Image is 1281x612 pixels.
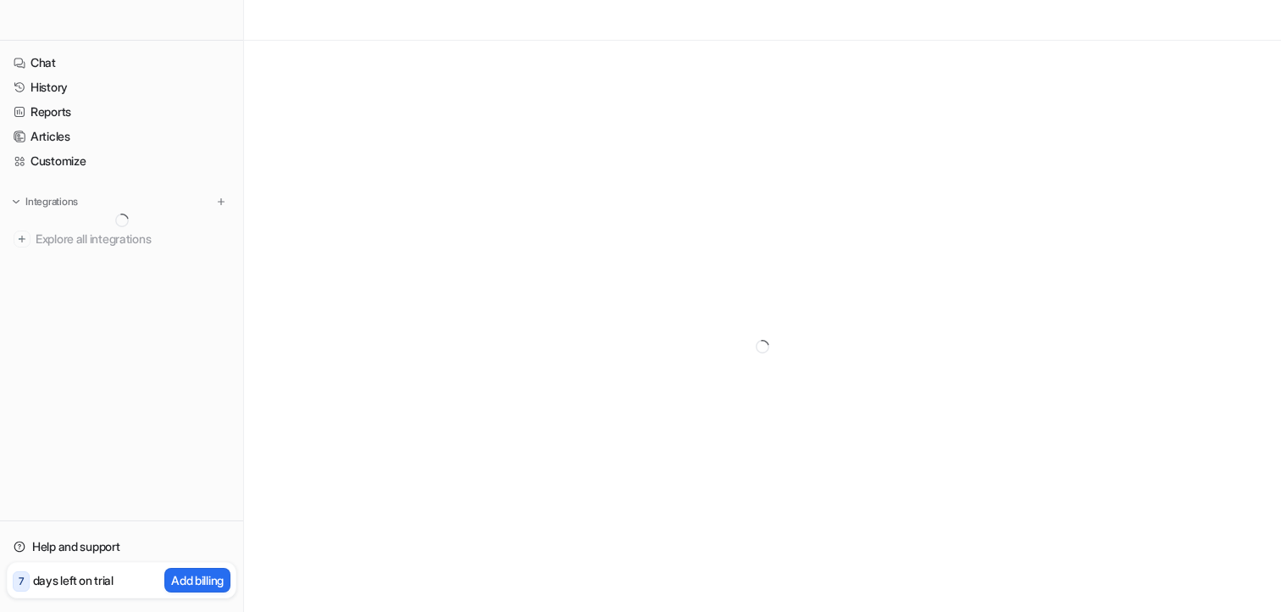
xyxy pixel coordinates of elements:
[7,100,236,124] a: Reports
[14,231,30,248] img: explore all integrations
[7,227,236,251] a: Explore all integrations
[171,571,224,589] p: Add billing
[7,75,236,99] a: History
[25,195,78,209] p: Integrations
[10,196,22,208] img: expand menu
[7,125,236,148] a: Articles
[7,51,236,75] a: Chat
[215,196,227,208] img: menu_add.svg
[19,574,24,589] p: 7
[7,149,236,173] a: Customize
[7,193,83,210] button: Integrations
[164,568,230,593] button: Add billing
[36,225,230,253] span: Explore all integrations
[7,535,236,559] a: Help and support
[33,571,114,589] p: days left on trial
